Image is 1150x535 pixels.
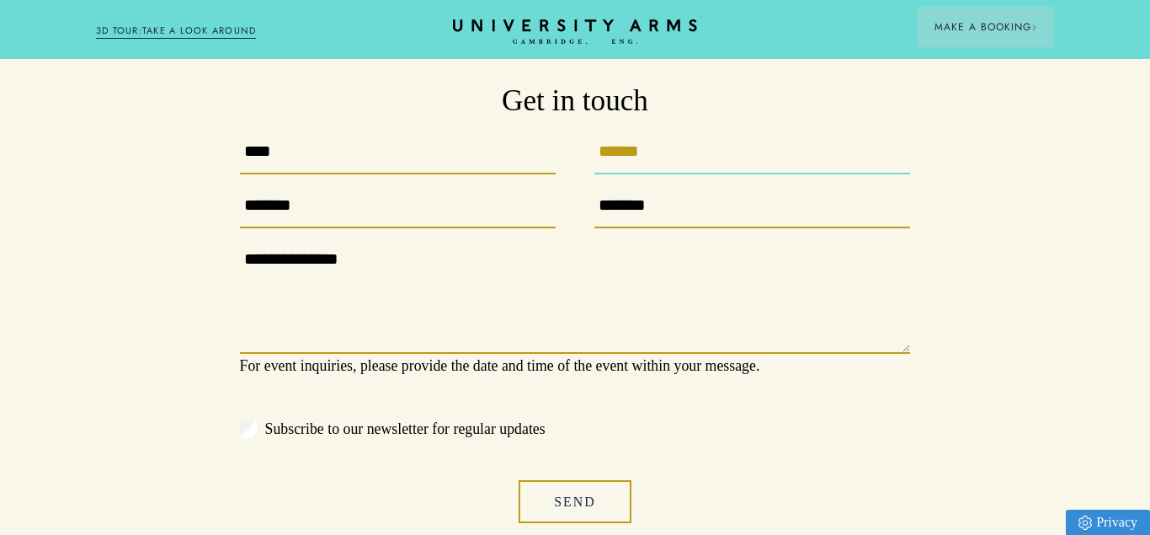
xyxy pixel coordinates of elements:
button: Send [519,480,631,523]
img: Arrow icon [1031,24,1037,30]
a: 3D TOUR:TAKE A LOOK AROUND [96,24,257,39]
label: Subscribe to our newsletter for regular updates [240,417,911,441]
p: For event inquiries, please provide the date and time of the event within your message. [240,354,911,378]
a: Privacy [1066,510,1150,535]
img: Privacy [1078,516,1092,530]
input: Subscribe to our newsletter for regular updates [240,421,257,438]
span: Make a Booking [934,19,1037,35]
button: Make a BookingArrow icon [918,7,1054,47]
a: Home [453,19,697,45]
h3: Get in touch [240,82,911,121]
